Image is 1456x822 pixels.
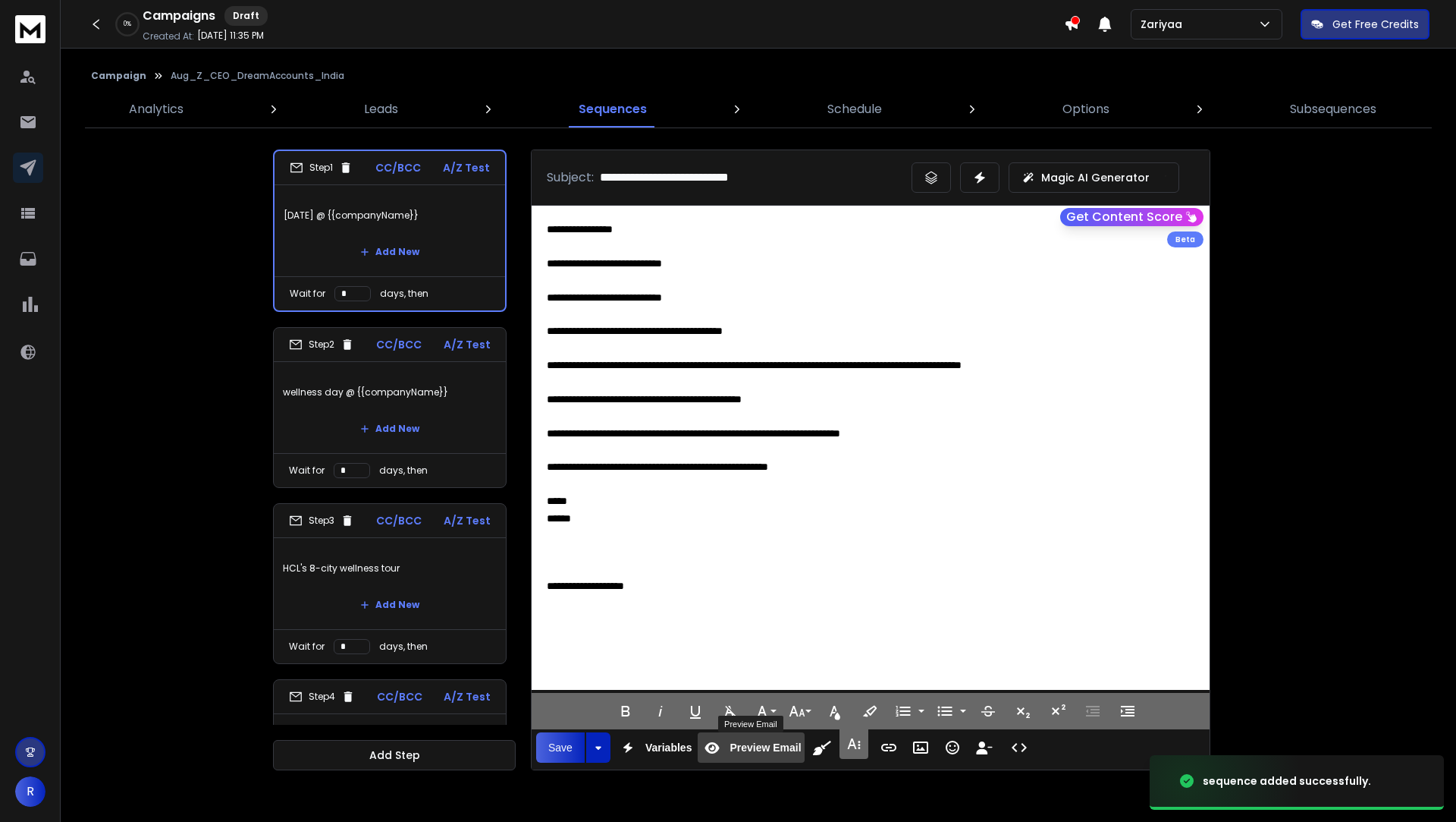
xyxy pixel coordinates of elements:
[273,150,507,312] li: Step1CC/BCCA/Z Test[DATE] @ {{companyName}}Add NewWait fordays, then
[273,503,507,664] li: Step3CC/BCCA/Z TestHCL's 8-city wellness tourAdd NewWait fordays, then
[143,7,215,25] h1: Campaigns
[289,690,355,704] div: Step 4
[536,732,585,763] button: Save
[348,237,431,267] button: Add New
[224,6,268,26] div: Draft
[380,288,428,300] p: days, then
[284,194,496,237] p: [DATE] @ {{companyName}}
[376,513,422,528] p: CC/BCC
[379,641,428,653] p: days, then
[906,732,935,763] button: Insert Image (⌘P)
[726,742,804,754] span: Preview Email
[120,91,193,128] a: Analytics
[1062,100,1109,118] p: Options
[718,716,783,732] div: Preview Email
[289,641,325,653] p: Wait for
[290,161,353,175] div: Step 1
[1203,773,1371,789] div: sequence added successfully.
[547,168,594,187] p: Subject:
[143,30,194,43] p: Created At:
[579,100,647,118] p: Sequences
[938,732,967,763] button: Emoticons
[1009,696,1037,726] button: Subscript
[1332,17,1419,32] p: Get Free Credits
[1005,732,1034,763] button: Code View
[273,679,507,806] li: Step4CC/BCCA/Z Testnew [DEMOGRAPHIC_DATA] garden @ {{companyName}}Add New
[444,513,491,528] p: A/Z Test
[570,91,656,128] a: Sequences
[171,70,344,82] p: Aug_Z_CEO_DreamAccounts_India
[348,590,431,620] button: Add New
[1167,231,1203,247] div: Beta
[1301,9,1429,39] button: Get Free Credits
[443,160,490,175] p: A/Z Test
[444,337,491,352] p: A/Z Test
[348,414,431,444] button: Add New
[15,776,45,807] button: R
[889,696,918,726] button: Ordered List
[377,689,422,704] p: CC/BCC
[915,696,927,726] button: Ordered List
[818,91,891,128] a: Schedule
[1113,696,1142,726] button: Increase Indent (⌘])
[1009,162,1179,193] button: Magic AI Generator
[698,732,804,763] button: Preview Email
[1041,170,1150,185] p: Magic AI Generator
[124,20,131,29] p: 0 %
[642,742,695,754] span: Variables
[364,100,398,118] p: Leads
[930,696,959,726] button: Unordered List
[1290,100,1376,118] p: Subsequences
[1281,91,1385,128] a: Subsequences
[355,91,407,128] a: Leads
[957,696,969,726] button: Unordered List
[970,732,999,763] button: Insert Unsubscribe Link
[290,288,325,300] p: Wait for
[15,15,45,43] img: logo
[283,371,497,414] p: wellness day @ {{companyName}}
[283,723,497,766] p: new [DEMOGRAPHIC_DATA] garden @ {{companyName}}
[273,327,507,488] li: Step2CC/BCCA/Z Testwellness day @ {{companyName}}Add NewWait fordays, then
[289,465,325,477] p: Wait for
[197,30,264,42] p: [DATE] 11:35 PM
[1078,696,1107,726] button: Decrease Indent (⌘[)
[1060,208,1203,226] button: Get Content Score
[289,338,354,351] div: Step 2
[91,70,146,82] button: Campaign
[974,696,1003,726] button: Strikethrough (⌘S)
[827,100,882,118] p: Schedule
[379,465,428,477] p: days, then
[1053,91,1119,128] a: Options
[129,100,184,118] p: Analytics
[273,740,516,770] button: Add Step
[289,514,354,528] div: Step 3
[376,337,422,352] p: CC/BCC
[1141,17,1188,32] p: Zariyaa
[283,547,497,590] p: HCL's 8-city wellness tour
[444,689,491,704] p: A/Z Test
[1043,696,1072,726] button: Superscript
[613,732,695,763] button: Variables
[375,160,421,175] p: CC/BCC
